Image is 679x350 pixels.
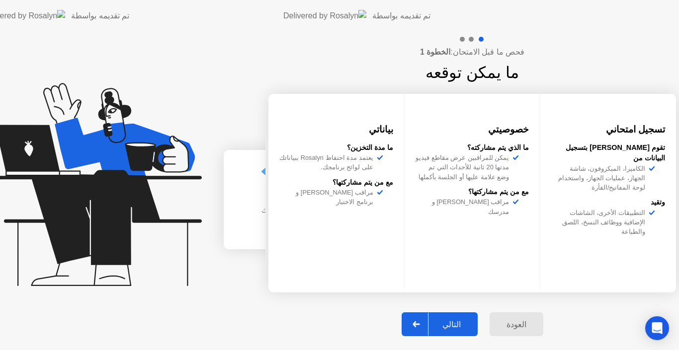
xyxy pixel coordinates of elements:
div: تم تقديمه بواسطة [71,10,129,22]
div: يبدأ امتحانك عند أمرك [242,205,325,216]
div: مع من يتم مشاركتها؟ [416,187,529,198]
h4: فحص ما قبل الامتحان: [420,46,524,58]
h3: بياناتي [279,123,393,137]
div: مع من يتم مشاركتها؟ [279,177,393,188]
b: الخطوة 1 [420,48,450,56]
h3: تسجيل امتحاني [551,123,665,137]
div: وتقيد [551,197,665,208]
div: فحص ما قبل الامتحان: [224,95,637,107]
div: ما مدة التخزين؟ [279,142,393,153]
div: التطبيقات الأخرى، الشاشات الإضافية ووظائف النسخ، اللصق والطباعة [551,208,649,237]
div: العودة [493,320,540,329]
div: تقوم [PERSON_NAME] بتسجيل البيانات من [551,142,665,164]
div: Open Intercom Messenger [645,316,669,340]
h1: ما يمكن توقعه [425,61,519,84]
img: Delivered by Rosalyn [283,10,366,21]
div: يمكن للمراقبين عرض مقاطع فيديو مدتها 20 ثانية للأحداث التي تم وضع علامة عليها أو الجلسة بأكملها [416,153,513,182]
div: مراقب [PERSON_NAME] و مدرسك [416,197,513,216]
div: التالي [428,320,475,329]
div: اضغط على ابدأ [242,188,325,201]
div: ما الذي يتم مشاركته؟ [416,142,529,153]
div: الكاميرا، الميكروفون، شاشة الجهاز، عمليات الجهاز، واستخدام لوحة المفاتيح/الفأرة [551,164,649,193]
div: تم تقديمه بواسطة [372,10,430,22]
div: يعتمد مدة احتفاظ Rosalyn ببياناتك على لوائح برنامجك. [279,153,377,172]
button: التالي [402,312,478,336]
h3: خصوصيتي [416,123,529,137]
button: العودة [490,312,543,336]
div: مراقب [PERSON_NAME] و برنامج الاختبار [279,188,377,207]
